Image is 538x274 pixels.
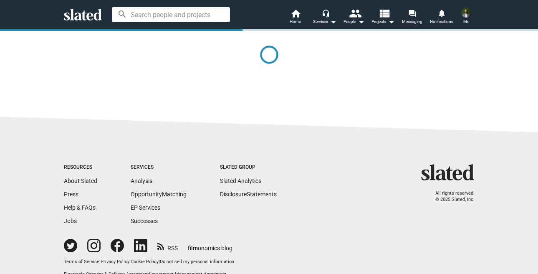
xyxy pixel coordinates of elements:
span: Projects [371,17,394,27]
a: OpportunityMatching [131,191,187,198]
button: Do not sell my personal information [160,259,234,265]
span: Notifications [430,17,453,27]
span: | [129,259,131,264]
div: People [344,17,364,27]
button: People [339,8,369,27]
mat-icon: home [290,8,301,18]
mat-icon: arrow_drop_down [356,17,366,27]
a: Notifications [427,8,456,27]
mat-icon: forum [408,9,416,17]
input: Search people and projects [112,7,230,22]
span: film [188,245,198,251]
a: Successes [131,218,158,224]
a: Privacy Policy [101,259,129,264]
div: Services [313,17,336,27]
button: Services [310,8,339,27]
button: Felix Nunez JRMe [456,6,476,28]
a: RSS [157,239,178,252]
mat-icon: arrow_drop_down [328,17,338,27]
span: | [99,259,101,264]
p: All rights reserved. © 2025 Slated, Inc. [427,190,475,203]
a: Analysis [131,178,152,184]
a: Terms of Service [64,259,99,264]
a: Jobs [64,218,77,224]
mat-icon: arrow_drop_down [386,17,396,27]
mat-icon: people [349,7,361,19]
mat-icon: notifications [437,9,445,17]
mat-icon: headset_mic [322,9,329,17]
img: Felix Nunez JR [461,8,471,18]
div: Resources [64,164,97,171]
a: Cookie Policy [131,259,159,264]
span: Me [463,17,469,27]
a: Slated Analytics [220,178,261,184]
a: About Slated [64,178,97,184]
a: Press [64,191,78,198]
span: Messaging [402,17,422,27]
button: Projects [369,8,398,27]
div: Services [131,164,187,171]
a: EP Services [131,204,160,211]
div: Slated Group [220,164,277,171]
span: Home [290,17,301,27]
mat-icon: view_list [378,7,390,19]
a: Home [281,8,310,27]
a: Help & FAQs [64,204,96,211]
a: Messaging [398,8,427,27]
a: DisclosureStatements [220,191,277,198]
a: filmonomics blog [188,238,232,252]
span: | [159,259,160,264]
